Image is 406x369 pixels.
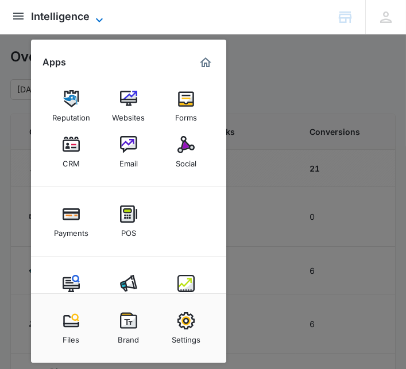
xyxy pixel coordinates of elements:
[166,292,207,307] div: Intelligence
[49,200,93,243] a: Payments
[107,269,150,313] a: Ads
[175,107,197,122] div: Forms
[164,130,208,174] a: Social
[119,153,138,168] div: Email
[121,223,136,238] div: POS
[122,292,136,307] div: Ads
[113,107,145,122] div: Websites
[57,292,86,307] div: Content
[11,9,25,23] button: open subnavigation menu
[164,84,208,128] a: Forms
[31,10,90,22] span: Intelligence
[63,329,80,344] div: Files
[164,306,208,350] a: Settings
[49,306,93,350] a: Files
[107,130,150,174] a: Email
[49,130,93,174] a: CRM
[49,84,93,128] a: Reputation
[54,223,88,238] div: Payments
[52,107,90,122] div: Reputation
[107,306,150,350] a: Brand
[49,269,93,313] a: Content
[196,53,215,72] a: Marketing 360® Dashboard
[42,57,66,68] h2: Apps
[63,153,80,168] div: CRM
[172,329,200,344] div: Settings
[107,84,150,128] a: Websites
[118,329,140,344] div: Brand
[176,153,196,168] div: Social
[164,269,208,313] a: Intelligence
[107,200,150,243] a: POS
